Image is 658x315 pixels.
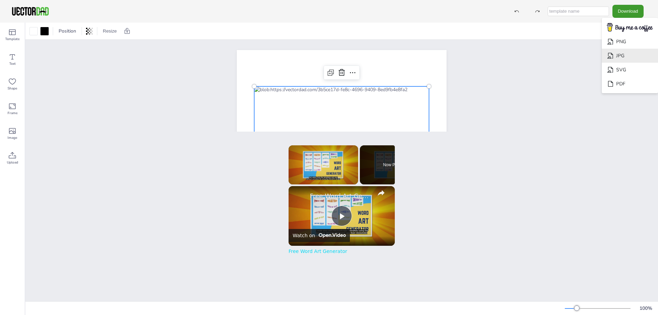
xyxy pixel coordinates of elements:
span: Text [9,61,16,66]
input: template name [548,7,609,16]
li: PDF [602,77,658,91]
li: JPG [602,49,658,63]
span: Template [5,36,20,42]
li: SVG [602,63,658,77]
div: 100 % [637,305,654,312]
div: Watch on [293,233,315,238]
img: Video channel logo [316,233,345,238]
a: Free Word Art Generator [289,249,347,254]
a: Watch on Open.Video [289,229,350,242]
a: Free Word Art Generator [310,192,371,199]
button: Play Video [331,206,352,226]
button: Download [612,5,644,17]
span: Now Playing [383,163,406,167]
a: channel logo [293,190,306,204]
span: Upload [7,160,18,165]
span: Position [57,28,77,34]
li: PNG [602,35,658,49]
ul: Download [602,18,658,94]
div: Video Player [289,145,358,184]
span: Image [8,135,17,141]
button: Resize [100,26,120,37]
button: share [375,186,387,199]
img: buymecoffee.png [602,21,657,34]
img: video of: Free Word Art Generator [289,186,395,246]
span: Frame [8,110,17,116]
div: Video Player [289,186,395,246]
img: VectorDad-1.png [11,6,50,16]
span: Shape [8,86,17,91]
